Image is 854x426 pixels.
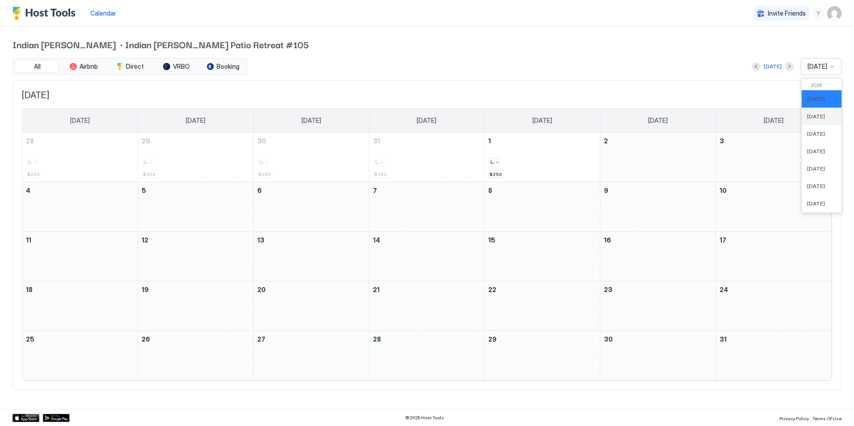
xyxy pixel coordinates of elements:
td: December 30, 2025 [253,133,369,182]
a: Monday [177,109,214,133]
span: 18 [26,286,33,293]
span: 28 [26,137,34,145]
td: January 18, 2026 [22,281,138,331]
span: [DATE] [22,90,832,101]
td: January 19, 2026 [138,281,254,331]
a: January 20, 2026 [254,281,369,298]
a: January 12, 2026 [138,232,253,248]
td: January 17, 2026 [716,232,831,281]
span: 4 [26,187,30,194]
span: VRBO [173,63,190,71]
span: [DATE] [807,96,825,102]
span: 25 [26,335,34,343]
span: Terms Of Use [812,416,841,421]
a: January 30, 2026 [600,331,716,347]
span: 19 [142,286,149,293]
span: Indian [PERSON_NAME] · Indian [PERSON_NAME] Patio Retreat #105 [13,38,841,51]
td: January 10, 2026 [716,182,831,232]
span: 20 [257,286,266,293]
td: January 5, 2026 [138,182,254,232]
td: January 3, 2026 [716,133,831,182]
td: January 29, 2026 [485,331,600,380]
span: 14 [373,236,380,244]
div: User profile [827,6,841,21]
a: December 31, 2025 [369,133,485,149]
a: January 8, 2026 [485,182,600,199]
td: January 7, 2026 [369,182,485,232]
span: 2 [604,137,608,145]
span: [DATE] [417,117,436,125]
a: Google Play Store [43,414,70,422]
a: January 4, 2026 [22,182,138,199]
a: January 16, 2026 [600,232,716,248]
a: December 29, 2025 [138,133,253,149]
span: [DATE] [532,117,552,125]
span: 10 [720,187,727,194]
a: Sunday [61,109,99,133]
td: January 14, 2026 [369,232,485,281]
a: January 9, 2026 [600,182,716,199]
span: 17 [720,236,726,244]
span: 24 [720,286,728,293]
a: January 11, 2026 [22,232,138,248]
span: Direct [126,63,144,71]
a: January 17, 2026 [716,232,831,248]
button: Next month [785,62,794,71]
span: [DATE] [301,117,321,125]
a: January 31, 2026 [716,331,831,347]
span: 23 [604,286,612,293]
button: Direct [108,60,152,73]
a: January 14, 2026 [369,232,485,248]
span: 5 [142,187,146,194]
td: January 31, 2026 [716,331,831,380]
a: App Store [13,414,39,422]
span: 28 [373,335,381,343]
span: 9 [604,187,608,194]
span: 27 [257,335,265,343]
button: VRBO [154,60,199,73]
a: Host Tools Logo [13,7,80,20]
button: [DATE] [762,61,783,72]
a: January 27, 2026 [254,331,369,347]
span: 21 [373,286,380,293]
a: Calendar [90,8,116,18]
a: January 23, 2026 [600,281,716,298]
span: 15 [488,236,495,244]
a: January 7, 2026 [369,182,485,199]
span: $250 [490,171,502,177]
a: January 22, 2026 [485,281,600,298]
td: January 30, 2026 [600,331,716,380]
td: January 28, 2026 [369,331,485,380]
span: 26 [142,335,150,343]
span: All [34,63,41,71]
span: 3 [720,137,724,145]
button: Previous month [752,62,761,71]
div: menu [813,8,824,19]
div: tab-group [13,58,247,75]
td: December 29, 2025 [138,133,254,182]
div: [DATE] [764,63,782,71]
a: Wednesday [408,109,445,133]
a: Friday [639,109,677,133]
span: [DATE] [808,63,827,71]
a: Terms Of Use [812,413,841,422]
span: Calendar [90,9,116,17]
td: January 9, 2026 [600,182,716,232]
a: January 29, 2026 [485,331,600,347]
a: Privacy Policy [779,413,809,422]
td: January 23, 2026 [600,281,716,331]
td: January 16, 2026 [600,232,716,281]
a: January 19, 2026 [138,281,253,298]
button: Booking [201,60,245,73]
a: January 10, 2026 [716,182,831,199]
span: Privacy Policy [779,416,809,421]
span: 29 [142,137,150,145]
td: January 1, 2026 [485,133,600,182]
span: 12 [142,236,148,244]
span: 13 [257,236,264,244]
a: December 28, 2025 [22,133,138,149]
a: December 30, 2025 [254,133,369,149]
a: January 5, 2026 [138,182,253,199]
